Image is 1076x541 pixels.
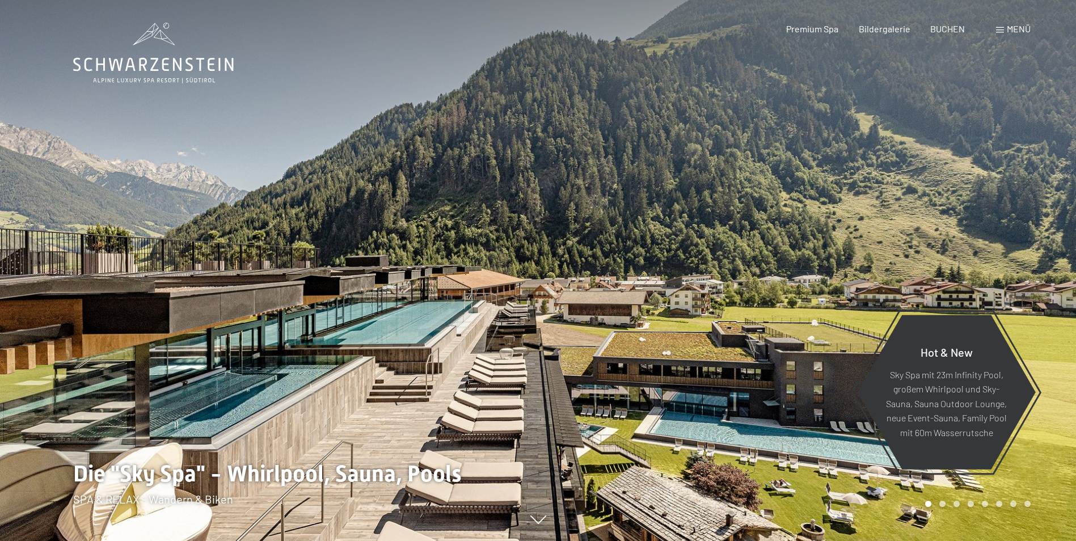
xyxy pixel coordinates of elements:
div: Carousel Page 2 [939,501,946,507]
a: Bildergalerie [859,23,910,34]
div: Carousel Page 5 [982,501,988,507]
div: Carousel Page 7 [1010,501,1016,507]
span: Hot & New [921,345,973,358]
a: Premium Spa [786,23,838,34]
a: BUCHEN [930,23,965,34]
div: Carousel Page 3 [953,501,960,507]
div: Carousel Page 1 (Current Slide) [925,501,931,507]
div: Carousel Page 4 [968,501,974,507]
span: Menü [1007,23,1031,34]
div: Carousel Page 6 [996,501,1002,507]
a: Hot & New Sky Spa mit 23m Infinity Pool, großem Whirlpool und Sky-Sauna, Sauna Outdoor Lounge, ne... [856,314,1036,470]
p: Sky Spa mit 23m Infinity Pool, großem Whirlpool und Sky-Sauna, Sauna Outdoor Lounge, neue Event-S... [885,367,1008,439]
div: Carousel Page 8 [1024,501,1031,507]
div: Carousel Pagination [921,501,1031,507]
